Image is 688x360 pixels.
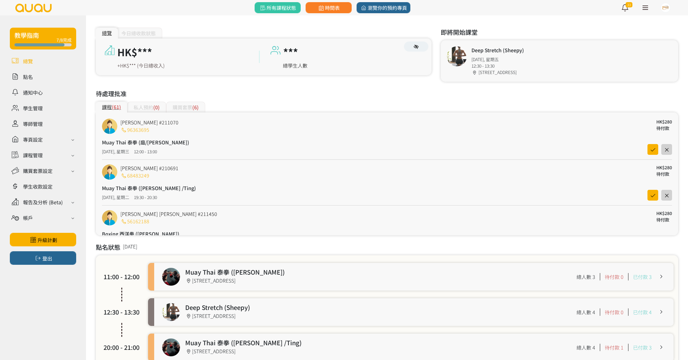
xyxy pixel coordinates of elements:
[656,217,672,223] div: 待付款
[10,233,76,246] a: 升級計劃
[123,243,137,255] span: [DATE]
[102,194,129,201] div: [DATE], 星期二
[96,243,120,252] h3: 點名狀態
[656,171,672,177] div: 待付款
[120,119,178,126] a: [PERSON_NAME] #211070
[104,343,140,352] div: 20:00 - 21:00
[127,102,166,112] div: 私人預約
[471,63,524,69] div: 12:30 - 13:30
[23,167,53,174] div: 購買套票設定
[656,119,672,125] div: HK$280
[283,62,307,69] a: 總學生人數
[441,28,678,37] h3: 即將開始課堂
[259,4,296,11] span: 所有課程狀態
[471,46,524,54] h4: Deep Stretch (Sheepy)
[166,102,205,112] div: 購買套票
[192,104,199,111] span: (6)
[102,148,129,155] div: [DATE], 星期三
[120,164,178,172] a: [PERSON_NAME] #210691
[306,2,352,13] a: 時間表
[471,56,524,63] div: [DATE], 星期五
[120,217,149,225] a: 56162188
[120,126,149,133] a: 96363695
[10,251,76,265] button: 登出
[357,2,410,13] a: 瀏覽你的預約專頁
[23,214,33,221] div: 帳戶
[23,136,43,143] div: 專頁設定
[134,194,157,201] div: 19:30 - 20:30
[626,2,632,7] span: 33
[153,104,160,111] span: (0)
[317,4,340,11] span: 時間表
[23,151,43,159] div: 課程管理
[102,184,196,192] h4: Muay Thai 泰拳 ([PERSON_NAME] /Ting)
[255,2,301,13] a: 所有課程狀態
[15,4,52,12] img: logo.svg
[479,69,517,75] span: [STREET_ADDRESS]
[120,210,217,217] a: [PERSON_NAME] [PERSON_NAME] #211450
[360,4,407,11] span: 瀏覽你的預約專頁
[104,272,140,281] div: 11:00 - 12:00
[656,125,672,131] div: 待付款
[137,62,165,69] span: (今日總收入)
[23,198,63,206] div: 報告及分析 (Beta)
[104,307,140,317] div: 12:30 - 13:30
[115,28,162,38] div: 今日總收款狀態
[102,230,179,237] h4: Boxing 西洋拳 ([PERSON_NAME])
[656,210,672,217] div: HK$280
[96,89,678,98] h3: 待處理批准
[112,103,121,111] span: (61)
[656,164,672,171] div: HK$280
[134,148,157,155] div: 12:00 - 13:00
[96,102,127,112] div: 課程
[96,28,118,38] div: 總覽
[102,139,189,146] h4: Muay Thai 泰拳 (庭/[PERSON_NAME])
[120,172,149,179] a: 68483249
